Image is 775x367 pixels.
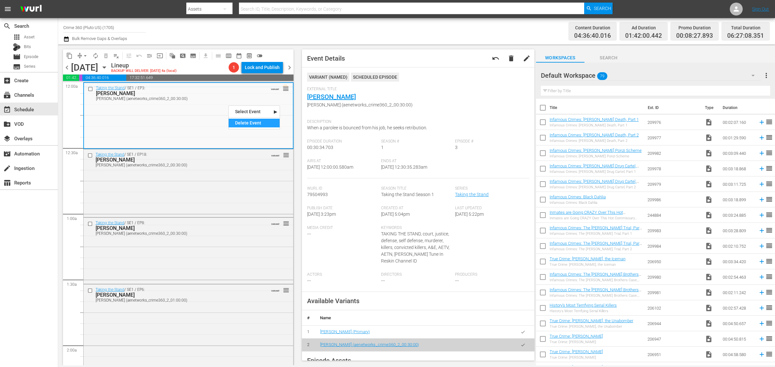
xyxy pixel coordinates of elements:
[550,216,642,220] div: Inmates are Going CRAZY Over This Hot Commissary Commodity
[550,185,642,189] div: Infamous Crimes: [PERSON_NAME] Drug Cartel, Part 2
[3,164,11,172] span: Ingestion
[705,211,713,219] span: Video
[594,3,611,14] span: Search
[96,221,259,236] div: / SE1 / EP8:
[71,62,98,73] div: [DATE]
[705,149,713,157] span: Video
[758,258,765,265] svg: Add to Schedule
[705,320,713,327] span: Video
[307,125,427,130] span: When a parolee is bounced from his job, he seeks retribution.
[550,324,633,329] div: True Crime: [PERSON_NAME], the Unabomber
[765,335,773,342] span: reorder
[492,55,500,62] span: Revert to Primary Episode
[720,254,756,269] td: 00:03:34.420
[307,297,359,305] span: Available Variants
[307,139,378,144] span: Episode Duration
[307,278,311,283] span: ---
[550,349,603,354] a: True Crime: [PERSON_NAME]
[765,257,773,265] span: reorder
[3,135,11,143] span: Overlays
[307,225,378,231] span: Media Credit
[765,242,773,250] span: reorder
[13,33,21,41] span: Asset
[381,272,452,277] span: Directors
[645,176,702,192] td: 209979
[82,74,126,81] span: 04:36:40.016
[758,320,765,327] svg: Add to Schedule
[550,201,606,205] div: Infamous Crimes: Black Dahlia
[758,351,765,358] svg: Add to Schedule
[720,145,756,161] td: 00:03:09.440
[645,269,702,285] td: 209980
[302,310,315,326] th: #
[111,62,177,69] div: Lineup
[24,44,31,50] span: Bits
[758,181,765,188] svg: Add to Schedule
[307,159,378,164] span: Airs At
[720,114,756,130] td: 00:02:07.160
[584,54,633,62] span: Search
[720,331,756,347] td: 00:04:50.815
[302,338,315,351] td: 2
[519,51,534,66] button: edit
[705,335,713,343] span: video_file
[381,186,452,191] span: Season Title
[13,63,21,71] span: Series
[705,351,713,358] span: Video
[381,145,384,150] span: 1
[676,32,713,40] span: 00:08:27.893
[758,212,765,219] svg: Add to Schedule
[381,212,410,217] span: [DATE] 5:04pm
[645,192,702,207] td: 209986
[381,164,427,170] span: [DATE] 12:30:35.283am
[307,206,378,211] span: Publish Date
[705,289,713,296] span: Video
[720,192,756,207] td: 00:03:18.899
[242,62,283,73] button: Lock and Publish
[381,278,385,283] span: ---
[134,51,144,61] span: Revert to Primary Episode
[307,145,333,150] span: 00:30:34.703
[302,325,315,338] td: 1
[4,5,12,13] span: menu
[3,120,11,128] span: VOD
[705,134,713,142] span: Video
[126,74,294,81] span: 17:32:51.649
[550,210,625,220] a: Inmates are Going CRAZY Over This Hot Commissary Commodity
[645,145,702,161] td: 209982
[676,23,713,32] div: Promo Duration
[550,117,639,122] a: Infamous Crimes: [PERSON_NAME] Death, Part 1
[3,77,11,84] span: Create
[758,165,765,172] svg: Add to Schedule
[455,272,526,277] span: Producers
[550,123,639,127] div: Infamous Crimes: [PERSON_NAME] Death, Part 1
[625,23,662,32] div: Ad Duration
[488,51,503,66] button: undo
[455,192,489,197] a: Taking the Stand
[320,329,370,334] a: [PERSON_NAME] (Primary)
[550,263,625,267] div: True Crime: [PERSON_NAME], the Iceman
[96,287,259,303] div: / SE1 / EP6:
[758,150,765,157] svg: Add to Schedule
[550,278,642,282] div: Infamous Crimes: The [PERSON_NAME] Brothers Case, Part 1
[307,212,336,217] span: [DATE] 3:23pm
[96,292,259,298] div: [PERSON_NAME]
[92,53,99,59] span: autorenew_outlined
[574,32,611,40] span: 04:36:40.016
[66,53,73,59] span: content_copy
[550,272,641,282] a: Infamous Crimes: The [PERSON_NAME] Brothers Case, Part 1
[455,186,526,191] span: Series
[307,192,328,197] span: 79504993
[550,232,642,236] div: Infamous Crimes: The [PERSON_NAME] Trial, Part 1
[758,335,765,342] svg: Add to Schedule
[550,293,642,298] div: Infamous Crimes: The [PERSON_NAME] Brothers Case, Part 2
[705,165,713,173] span: Video
[283,85,289,92] button: reorder
[550,340,603,344] div: True Crime: [PERSON_NAME]
[307,93,356,101] a: [PERSON_NAME]
[307,357,351,364] span: Episode Assets
[584,3,613,14] button: Search
[96,287,124,292] a: Taking the Stand
[541,66,761,84] div: Default Workspace
[550,225,642,235] a: Infamous Crimes: The [PERSON_NAME] Trial, Part 1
